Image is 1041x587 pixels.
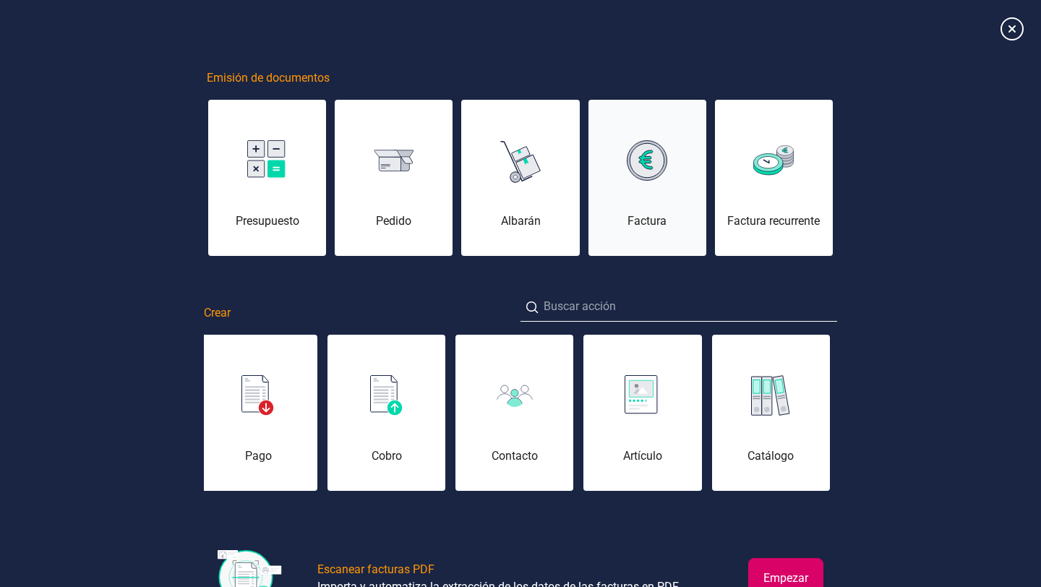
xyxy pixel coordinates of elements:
[374,150,414,172] img: img-pedido.svg
[327,447,445,465] div: Cobro
[715,213,833,230] div: Factura recurrente
[627,140,667,181] img: img-factura.svg
[588,213,706,230] div: Factura
[370,375,403,416] img: img-cobro.svg
[200,447,317,465] div: Pago
[207,69,330,87] span: Emisión de documentos
[204,304,231,322] span: Crear
[317,561,434,578] div: Escanear facturas PDF
[335,213,453,230] div: Pedido
[500,136,541,185] img: img-albaran.svg
[208,213,326,230] div: Presupuesto
[461,213,579,230] div: Albarán
[455,447,573,465] div: Contacto
[712,447,830,465] div: Catálogo
[520,292,837,322] input: Buscar acción
[494,384,535,408] img: img-cliente.svg
[625,375,660,416] img: img-articulo.svg
[241,375,275,416] img: img-pago.svg
[583,447,701,465] div: Artículo
[247,140,288,181] img: img-presupuesto.svg
[751,375,790,416] img: img-catalogo.svg
[753,145,794,175] img: img-factura-recurrente.svg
